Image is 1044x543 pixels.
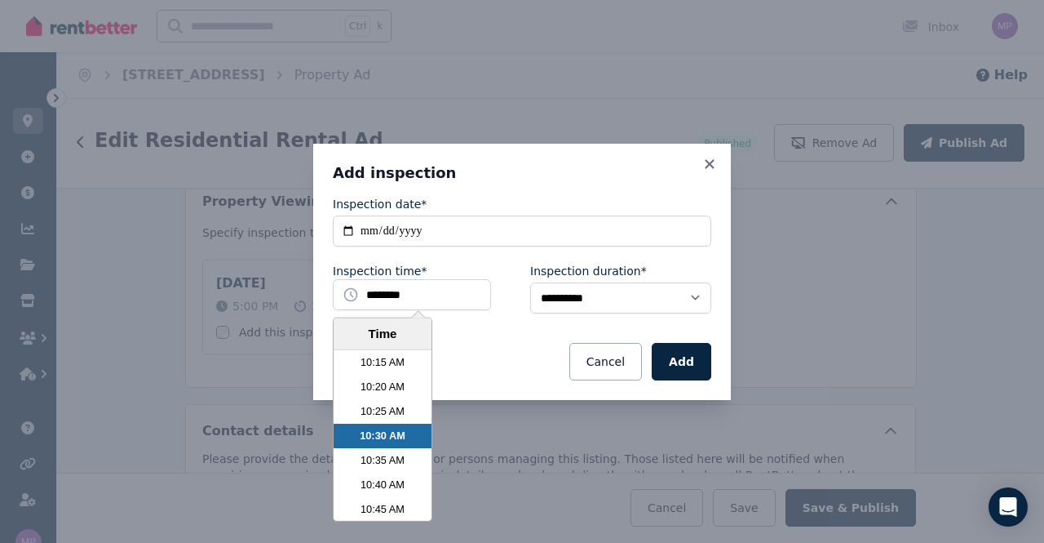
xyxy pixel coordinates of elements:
li: 10:15 AM [334,350,431,375]
li: 10:40 AM [334,473,431,497]
label: Inspection time* [333,263,427,279]
li: 10:30 AM [334,424,431,448]
ul: Time [334,350,431,521]
li: 10:45 AM [334,497,431,522]
h3: Add inspection [333,163,711,183]
div: Time [338,324,427,343]
li: 10:35 AM [334,448,431,473]
li: 10:20 AM [334,375,431,399]
label: Inspection duration* [530,263,647,279]
div: Open Intercom Messenger [989,487,1028,527]
button: Add [652,343,711,381]
label: Inspection date* [333,196,427,212]
button: Cancel [569,343,642,381]
li: 10:25 AM [334,399,431,424]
